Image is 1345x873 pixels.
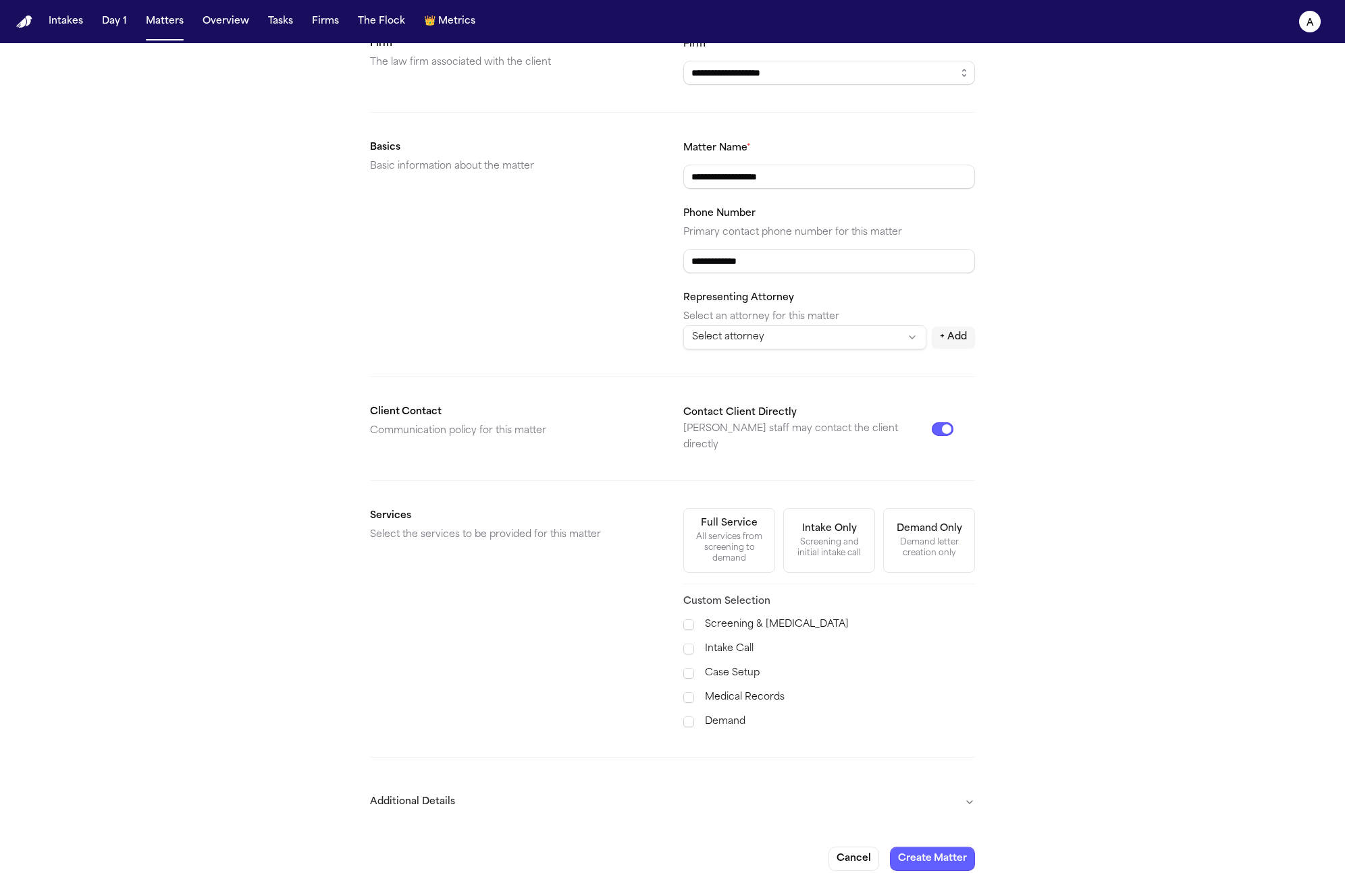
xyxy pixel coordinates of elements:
[370,423,662,439] p: Communication policy for this matter
[97,9,132,34] button: Day 1
[16,16,32,28] img: Finch Logo
[705,714,975,730] label: Demand
[705,617,975,633] label: Screening & [MEDICAL_DATA]
[890,847,975,871] button: Create Matter
[370,140,662,156] h2: Basics
[307,9,344,34] button: Firms
[683,61,975,85] input: Select a firm
[263,9,298,34] button: Tasks
[683,39,710,49] label: Firm
[705,641,975,657] label: Intake Call
[783,508,875,573] button: Intake OnlyScreening and initial intake call
[892,537,966,559] div: Demand letter creation only
[352,9,411,34] button: The Flock
[792,537,866,559] div: Screening and initial intake call
[683,309,975,325] p: Select an attorney for this matter
[16,16,32,28] a: Home
[683,508,775,573] button: Full ServiceAll services from screening to demand
[828,847,879,871] button: Cancel
[683,421,932,453] p: [PERSON_NAME] staff may contact the client directly
[701,517,758,530] div: Full Service
[932,327,975,348] button: + Add
[370,55,662,71] p: The law firm associated with the client
[370,404,662,420] h2: Client Contact
[197,9,255,34] button: Overview
[897,522,962,536] div: Demand Only
[370,527,662,543] p: Select the services to be provided for this matter
[419,9,481,34] button: crownMetrics
[370,159,662,175] p: Basic information about the matter
[683,595,975,609] h3: Custom Selection
[802,522,857,536] div: Intake Only
[692,532,766,564] div: All services from screening to demand
[683,293,794,303] label: Representing Attorney
[370,508,662,524] h2: Services
[705,689,975,706] label: Medical Records
[140,9,189,34] button: Matters
[883,508,975,573] button: Demand OnlyDemand letter creation only
[683,143,751,153] label: Matter Name
[43,9,88,34] button: Intakes
[370,36,662,52] h2: Firm
[683,325,926,349] button: Select attorney
[705,665,975,681] label: Case Setup
[683,407,797,418] label: Contact Client Directly
[370,785,975,820] button: Additional Details
[683,208,756,219] label: Phone Number
[683,225,975,241] p: Primary contact phone number for this matter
